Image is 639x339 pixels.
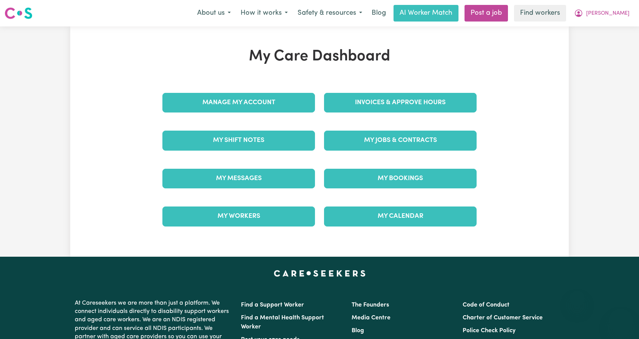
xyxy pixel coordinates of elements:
img: Careseekers logo [5,6,32,20]
a: Code of Conduct [463,302,509,308]
a: Charter of Customer Service [463,315,543,321]
button: My Account [569,5,634,21]
button: Safety & resources [293,5,367,21]
a: The Founders [352,302,389,308]
button: About us [192,5,236,21]
a: My Shift Notes [162,131,315,150]
a: Invoices & Approve Hours [324,93,477,112]
a: Careseekers home page [274,270,366,276]
iframe: Close message [570,291,585,306]
h1: My Care Dashboard [158,48,481,66]
a: AI Worker Match [394,5,458,22]
a: Blog [367,5,390,22]
a: Find a Mental Health Support Worker [241,315,324,330]
a: My Workers [162,206,315,226]
a: My Bookings [324,169,477,188]
iframe: Button to launch messaging window [609,309,633,333]
a: My Calendar [324,206,477,226]
a: My Messages [162,169,315,188]
a: Police Check Policy [463,328,516,334]
a: Post a job [465,5,508,22]
a: Careseekers logo [5,5,32,22]
a: Manage My Account [162,93,315,112]
button: How it works [236,5,293,21]
a: Blog [352,328,364,334]
a: Media Centre [352,315,390,321]
a: My Jobs & Contracts [324,131,477,150]
a: Find workers [514,5,566,22]
a: Find a Support Worker [241,302,304,308]
span: [PERSON_NAME] [586,9,630,18]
